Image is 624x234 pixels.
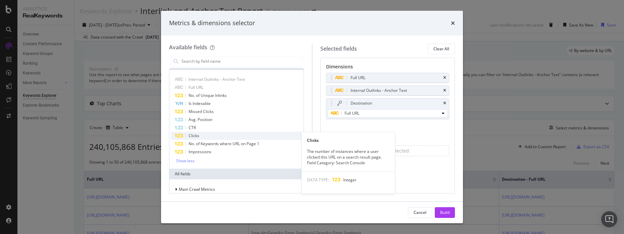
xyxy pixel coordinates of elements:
[302,149,395,166] div: The number of instances where a user clicked this URL on a search result page. Field Category: Se...
[181,56,302,66] input: Search by field name
[451,19,455,27] div: times
[189,101,211,106] span: Is Indexable
[440,210,450,215] div: Build
[345,110,359,116] span: Full URL
[189,141,259,147] span: No. of Keywords where URL on Page 1
[433,46,449,52] div: Clear All
[414,210,426,215] div: Cancel
[443,89,446,93] div: times
[179,186,215,192] span: Main Crawl Metrics
[189,125,196,130] span: CTR
[320,45,357,53] div: Selected fields
[189,93,227,98] span: No. of Unique Inlinks
[176,159,195,163] div: Show less
[189,133,199,138] span: Clicks
[189,149,211,155] span: Impressions
[161,11,463,223] div: modal
[435,207,455,218] button: Build
[443,101,446,105] div: times
[326,98,450,119] div: DestinationtimesFull URL
[169,169,304,179] div: All fields
[351,87,407,94] div: Internal Outlinks - Anchor Text
[189,76,245,82] span: Internal Outlinks - Anchor Text
[307,177,329,183] span: DATA TYPE:
[326,73,450,83] div: Full URLtimes
[189,84,203,90] span: Full URL
[343,177,357,183] span: Integer
[351,100,372,107] div: Destination
[189,117,212,122] span: Avg. Position
[351,74,365,81] div: Full URL
[328,109,448,117] button: Full URL
[408,207,432,218] button: Cancel
[169,44,207,51] div: Available fields
[443,76,446,80] div: times
[169,19,255,27] div: Metrics & dimensions selector
[302,137,395,143] div: Clicks
[326,63,450,73] div: Dimensions
[189,109,214,114] span: Missed Clicks
[326,85,450,96] div: Internal Outlinks - Anchor Texttimes
[601,211,617,227] div: Open Intercom Messenger
[428,44,455,54] button: Clear All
